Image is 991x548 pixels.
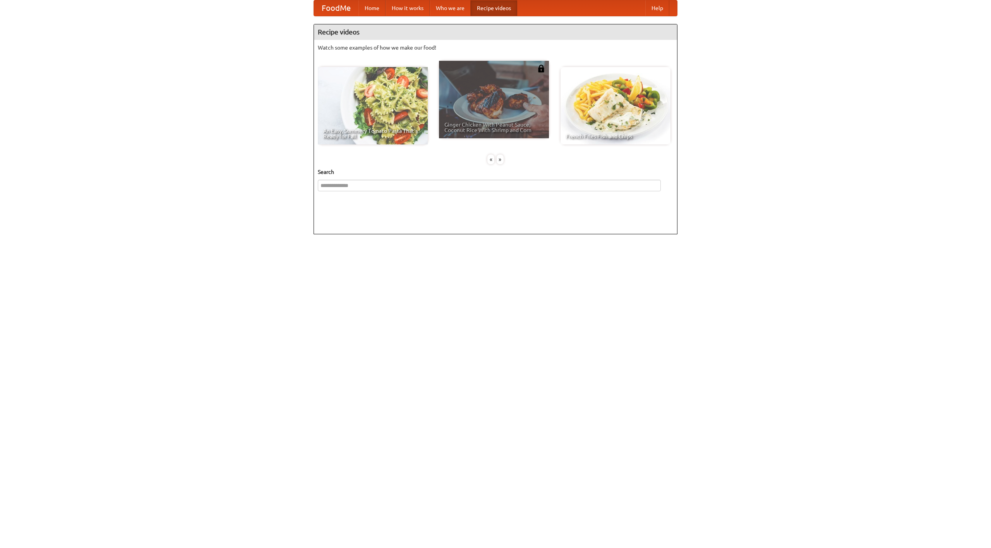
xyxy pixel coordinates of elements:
[314,24,677,40] h4: Recipe videos
[566,134,665,139] span: French Fries Fish and Chips
[318,67,428,144] a: An Easy, Summery Tomato Pasta That's Ready for Fall
[358,0,386,16] a: Home
[430,0,471,16] a: Who we are
[323,128,422,139] span: An Easy, Summery Tomato Pasta That's Ready for Fall
[471,0,517,16] a: Recipe videos
[487,155,494,164] div: «
[386,0,430,16] a: How it works
[645,0,669,16] a: Help
[318,44,673,52] p: Watch some examples of how we make our food!
[318,168,673,176] h5: Search
[314,0,358,16] a: FoodMe
[497,155,504,164] div: »
[537,65,545,72] img: 483408.png
[561,67,670,144] a: French Fries Fish and Chips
